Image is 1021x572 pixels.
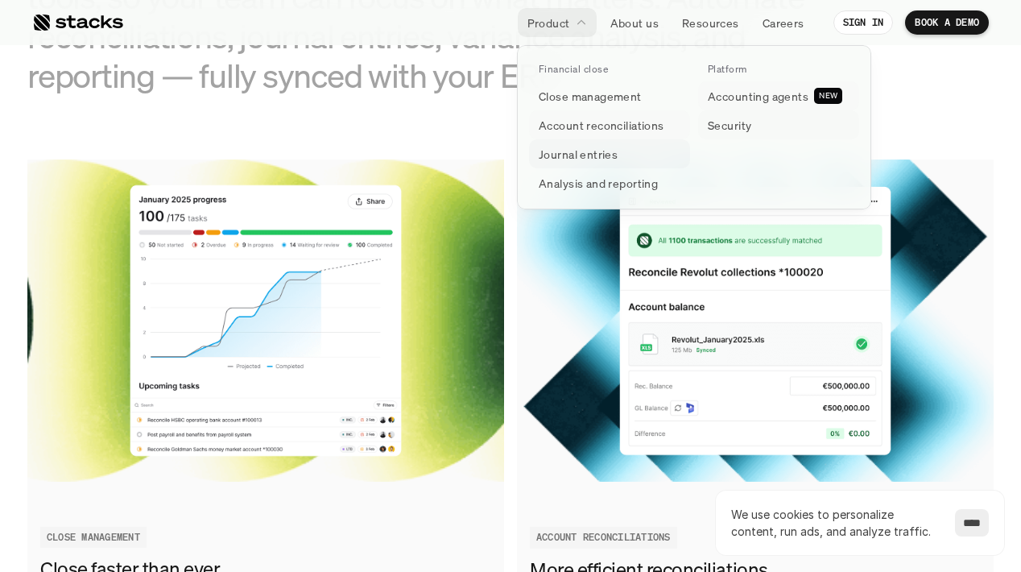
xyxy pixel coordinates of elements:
a: Security [698,110,859,139]
p: Careers [763,15,804,31]
p: Platform [708,64,747,75]
h2: CLOSE MANAGEMENT [47,532,140,543]
p: Accounting agents [708,88,808,105]
a: SIGN IN [833,10,894,35]
p: Analysis and reporting [539,175,658,192]
a: Resources [672,8,749,37]
a: BOOK A DEMO [905,10,989,35]
p: Resources [682,15,739,31]
a: Privacy Policy [190,373,261,384]
p: About us [610,15,659,31]
p: Close management [539,88,642,105]
p: Security [708,117,751,134]
a: Careers [753,8,814,37]
a: About us [601,8,668,37]
p: Journal entries [539,146,618,163]
a: Analysis and reporting [529,168,690,197]
p: Product [527,15,570,31]
p: We use cookies to personalize content, run ads, and analyze traffic. [731,506,939,540]
p: Account reconciliations [539,117,664,134]
p: Financial close [539,64,608,75]
h2: ACCOUNT RECONCILIATIONS [536,532,671,543]
p: SIGN IN [843,17,884,28]
a: Close management [529,81,690,110]
p: BOOK A DEMO [915,17,979,28]
a: Account reconciliations [529,110,690,139]
h2: NEW [819,91,837,101]
a: Journal entries [529,139,690,168]
a: Accounting agentsNEW [698,81,859,110]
